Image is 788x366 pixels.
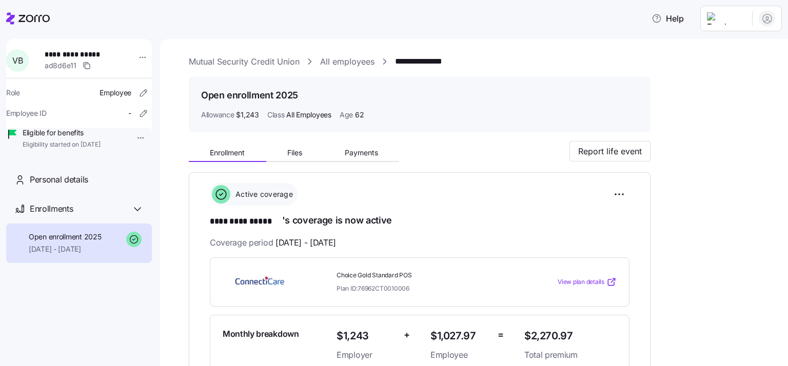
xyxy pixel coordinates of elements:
span: = [498,328,504,342]
span: Employee [430,349,489,361]
img: ConnectiCare [223,270,297,294]
span: Files [287,149,302,156]
span: - [128,108,131,118]
span: Total premium [524,349,617,361]
span: [DATE] - [DATE] [275,236,336,249]
span: Employee ID [6,108,47,118]
span: Employer [337,349,396,361]
span: Age [340,110,353,120]
span: Choice Gold Standard POS [337,271,516,280]
span: $1,243 [236,110,259,120]
span: Enrollment [210,149,245,156]
span: ad8d6e11 [45,60,76,71]
span: Report life event [578,145,642,157]
a: All employees [320,55,375,68]
span: Class [267,110,285,120]
span: $1,243 [337,328,396,344]
span: 62 [355,110,364,120]
span: Monthly breakdown [223,328,299,340]
span: Coverage period [210,236,336,249]
span: Allowance [201,110,234,120]
span: Help [652,12,684,25]
span: $1,027.97 [430,328,489,344]
span: Personal details [30,173,88,186]
span: Open enrollment 2025 [29,232,101,242]
span: [DATE] - [DATE] [29,244,101,254]
h1: 's coverage is now active [210,214,629,228]
h1: Open enrollment 2025 [201,89,298,101]
img: Employer logo [707,12,744,25]
span: View plan details [558,277,604,287]
span: Eligible for benefits [23,128,101,138]
span: Employee [100,88,131,98]
span: Plan ID: 76962CT0010006 [337,284,409,293]
a: View plan details [558,277,617,287]
span: + [404,328,410,342]
span: $2,270.97 [524,328,617,344]
span: All Employees [286,110,331,120]
span: Enrollments [30,202,73,215]
span: V B [12,56,23,65]
a: Mutual Security Credit Union [189,55,300,68]
span: Payments [345,149,378,156]
span: Role [6,88,20,98]
button: Help [643,8,692,29]
button: Report life event [569,141,651,161]
span: Eligibility started on [DATE] [23,140,101,149]
span: Active coverage [232,189,293,199]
